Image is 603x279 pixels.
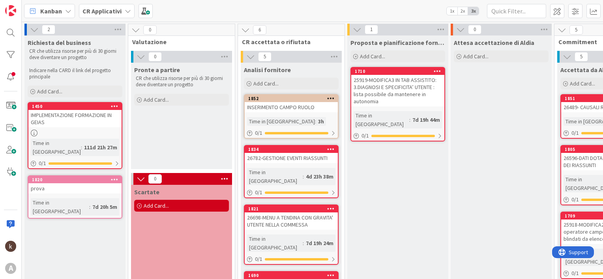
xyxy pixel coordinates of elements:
div: 1820 [28,176,122,183]
div: 1834 [245,146,338,153]
span: 5 [569,25,583,35]
span: CR accettata o rifiutata [242,38,335,46]
span: Pronte a partire [134,66,180,74]
span: : [315,117,316,126]
div: 1820prova [28,176,122,193]
span: Add Card... [463,53,489,60]
div: 1834 [248,147,338,152]
span: Richiesta del business [28,39,91,46]
div: 111d 21h 27m [82,143,119,152]
div: 26782-GESTIONE EVENTI RIASSUNTI [245,153,338,163]
p: Indicare nella CARD il link del progetto principale [29,67,121,80]
div: Time in [GEOGRAPHIC_DATA] [354,111,409,128]
div: 4d 23h 38m [304,172,335,181]
div: 1820 [32,177,122,182]
div: 3h [316,117,326,126]
span: Proposta e pianificazione fornitore [350,39,445,46]
div: 0/1 [245,188,338,197]
div: A [5,263,16,274]
div: Time in [GEOGRAPHIC_DATA] [31,139,81,156]
div: Time in [GEOGRAPHIC_DATA] [247,168,303,185]
div: INSERIMENTO CAMPO RUOLO [245,102,338,112]
span: 0 / 1 [571,129,579,137]
div: 182126698-MENU A TENDINA CON GRAVITA' UTENTE NELLA COMMESSA [245,205,338,230]
span: Add Card... [570,80,595,87]
div: 171025919-MODIFICA3 IN TAB ASSISTITO: 3.DIAGNOSI E SPECIFICITA’ UTENTE : lista possibile da mante... [351,68,444,106]
div: 0/1 [245,128,338,138]
span: Valutazione [132,38,225,46]
div: Time in [GEOGRAPHIC_DATA] [31,198,89,216]
span: 0 / 1 [255,188,262,197]
span: Attesa accettazione di Aldia [454,39,534,46]
span: 2x [457,7,468,15]
span: 0 [143,25,157,35]
div: 1450IMPLEMENTAZIONE FORMAZIONE IN GEIAS [28,103,122,127]
span: Add Card... [360,53,385,60]
span: : [409,115,410,124]
input: Quick Filter... [487,4,546,18]
span: Scartate [134,188,159,196]
span: 5 [575,52,588,61]
p: CR che utilizza risorse per più di 30 giorni deve diventare un progetto [136,75,227,88]
span: Support [17,1,36,11]
span: 0 / 1 [361,132,369,140]
span: : [303,172,304,181]
span: 6 [253,25,266,35]
div: 0/1 [245,254,338,264]
div: Time in [GEOGRAPHIC_DATA] [247,117,315,126]
div: 1710 [351,68,444,75]
span: Add Card... [144,96,169,103]
span: 1x [447,7,457,15]
span: Analisi fornitore [244,66,291,74]
div: IMPLEMENTAZIONE FORMAZIONE IN GEIAS [28,110,122,127]
div: 1450 [28,103,122,110]
div: 7d 19h 24m [304,239,335,247]
span: 0 / 1 [39,159,46,167]
div: 1821 [248,206,338,212]
div: prova [28,183,122,193]
div: 1852INSERIMENTO CAMPO RUOLO [245,95,338,112]
div: 0/1 [28,158,122,168]
span: 1 [365,25,378,34]
div: 7d 20h 5m [90,203,119,211]
span: 0 [148,52,162,61]
div: 1690 [248,273,338,278]
span: 0 [468,25,481,34]
img: kh [5,241,16,252]
span: 0 / 1 [571,269,579,277]
div: 1710 [355,69,444,74]
div: Time in [GEOGRAPHIC_DATA] [247,234,303,252]
div: 1852 [248,96,338,101]
div: 1852 [245,95,338,102]
div: 25919-MODIFICA3 IN TAB ASSISTITO: 3.DIAGNOSI E SPECIFICITA’ UTENTE : lista possibile da mantenere... [351,75,444,106]
img: Visit kanbanzone.com [5,5,16,16]
span: 0 / 1 [255,255,262,263]
span: : [89,203,90,211]
div: 0/1 [351,131,444,141]
div: 7d 19h 44m [410,115,442,124]
div: 1450 [32,104,122,109]
span: 0 / 1 [571,195,579,204]
div: 183426782-GESTIONE EVENTI RIASSUNTI [245,146,338,163]
span: : [303,239,304,247]
span: 5 [258,52,272,61]
span: : [81,143,82,152]
b: CR Applicativi [82,7,122,15]
span: Add Card... [37,88,62,95]
span: Add Card... [253,80,279,87]
div: 1690 [245,272,338,279]
span: 2 [42,25,55,34]
div: 26698-MENU A TENDINA CON GRAVITA' UTENTE NELLA COMMESSA [245,212,338,230]
div: 1821 [245,205,338,212]
span: 0 / 1 [255,129,262,137]
p: CR che utilizza risorse per più di 30 giorni deve diventare un progetto [29,48,121,61]
span: 3x [468,7,479,15]
span: Kanban [40,6,62,16]
span: 0 [148,174,162,184]
span: Add Card... [144,202,169,209]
